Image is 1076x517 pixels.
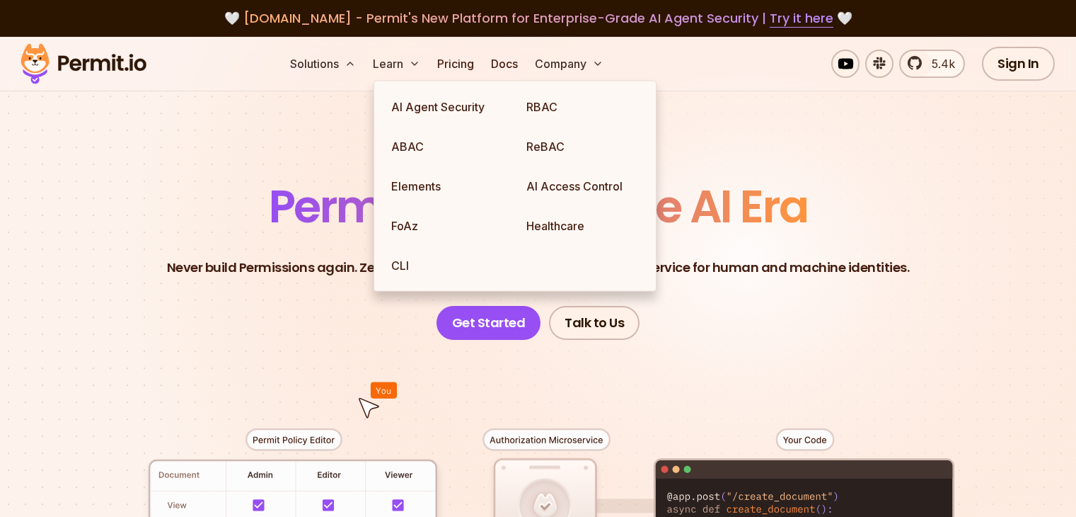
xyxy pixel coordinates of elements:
img: Permit logo [14,40,153,88]
a: Healthcare [515,206,650,246]
button: Solutions [284,50,361,78]
div: 🤍 🤍 [34,8,1042,28]
span: [DOMAIN_NAME] - Permit's New Platform for Enterprise-Grade AI Agent Security | [243,9,833,27]
a: Pricing [432,50,480,78]
a: Talk to Us [549,306,640,340]
a: CLI [380,246,515,285]
p: Never build Permissions again. Zero-latency fine-grained authorization as a service for human and... [167,258,910,278]
span: 5.4k [923,55,955,72]
a: Try it here [770,9,833,28]
button: Company [529,50,609,78]
a: AI Access Control [515,166,650,206]
button: Learn [367,50,426,78]
a: ReBAC [515,127,650,166]
a: Docs [485,50,523,78]
a: Sign In [982,47,1055,81]
a: FoAz [380,206,515,246]
a: 5.4k [899,50,965,78]
a: RBAC [515,87,650,127]
a: ABAC [380,127,515,166]
a: Get Started [436,306,541,340]
span: Permissions for The AI Era [269,175,808,238]
a: AI Agent Security [380,87,515,127]
a: Elements [380,166,515,206]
